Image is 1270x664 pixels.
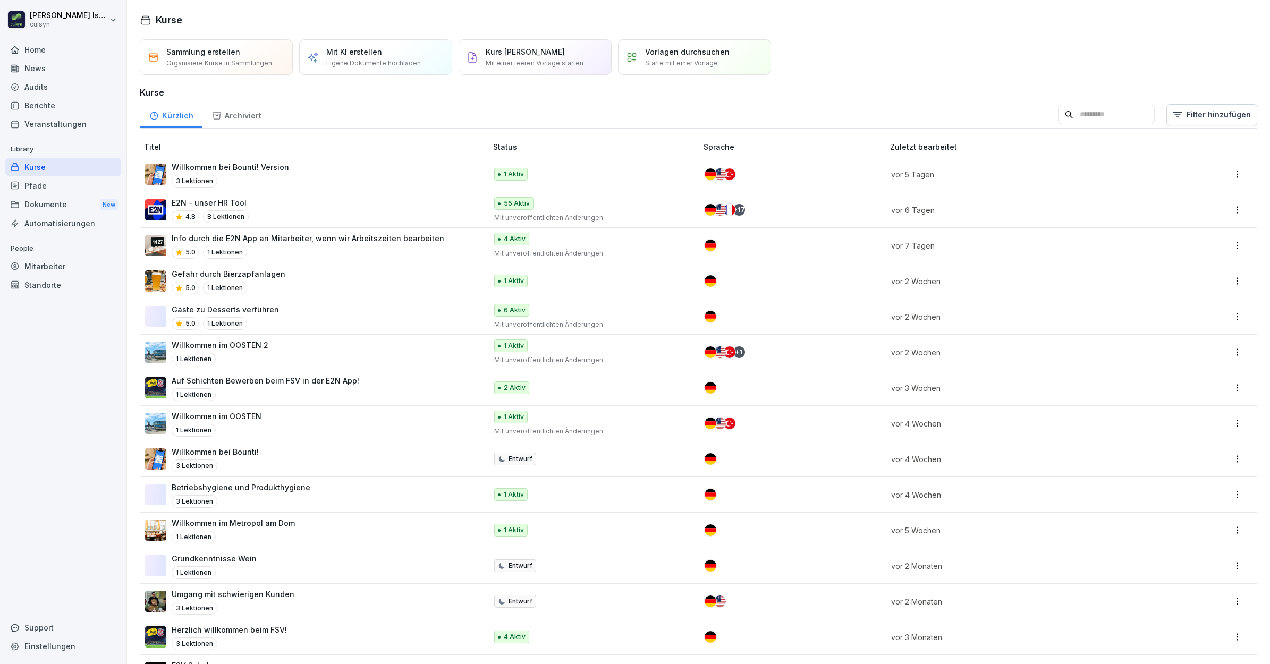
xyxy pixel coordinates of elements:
[145,413,166,434] img: ix1ykoc2zihs2snthutkekki.png
[140,101,202,128] div: Kürzlich
[172,175,217,188] p: 3 Lektionen
[203,246,247,259] p: 1 Lektionen
[172,624,287,635] p: Herzlich willkommen beim FSV!
[185,283,196,293] p: 5.0
[172,566,216,579] p: 1 Lektionen
[145,164,166,185] img: clmcxro13oho52ealz0w3cpa.png
[172,602,217,615] p: 3 Lektionen
[494,213,687,223] p: Mit unveröffentlichten Änderungen
[891,205,1151,216] p: vor 6 Tagen
[705,311,716,322] img: de.svg
[5,276,121,294] a: Standorte
[705,453,716,465] img: de.svg
[5,176,121,195] a: Pfade
[724,346,735,358] img: tr.svg
[891,525,1151,536] p: vor 5 Wochen
[5,115,121,133] div: Veranstaltungen
[891,276,1151,287] p: vor 2 Wochen
[172,304,279,315] p: Gäste zu Desserts verführen
[5,78,121,96] a: Audits
[5,195,121,215] div: Dokumente
[172,553,257,564] p: Grundkenntnisse Wein
[645,58,718,68] p: Starte mit einer Vorlage
[733,204,745,216] div: + 17
[5,96,121,115] a: Berichte
[172,424,216,437] p: 1 Lektionen
[5,257,121,276] div: Mitarbeiter
[645,46,730,57] p: Vorlagen durchsuchen
[172,233,444,244] p: Info durch die E2N App an Mitarbeiter, wenn wir Arbeitszeiten bearbeiten
[172,197,249,208] p: E2N - unser HR Tool
[486,58,583,68] p: Mit einer leeren Vorlage starten
[504,199,530,208] p: 55 Aktiv
[714,418,726,429] img: us.svg
[486,46,565,57] p: Kurs [PERSON_NAME]
[166,58,272,68] p: Organisiere Kurse in Sammlungen
[203,282,247,294] p: 1 Lektionen
[5,637,121,656] a: Einstellungen
[494,249,687,258] p: Mit unveröffentlichten Änderungen
[724,168,735,180] img: tr.svg
[494,355,687,365] p: Mit unveröffentlichten Änderungen
[145,448,166,470] img: clmcxro13oho52ealz0w3cpa.png
[5,214,121,233] a: Automatisierungen
[172,353,216,365] p: 1 Lektionen
[494,427,687,436] p: Mit unveröffentlichten Änderungen
[509,597,532,606] p: Entwurf
[1166,104,1257,125] button: Filter hinzufügen
[145,520,166,541] img: j5tzse9oztc65uavxh9ek5hz.png
[733,346,745,358] div: + 1
[891,418,1151,429] p: vor 4 Wochen
[30,21,107,28] p: cuisyn
[704,141,886,152] p: Sprache
[504,341,524,351] p: 1 Aktiv
[5,618,121,637] div: Support
[705,240,716,251] img: de.svg
[166,46,240,57] p: Sammlung erstellen
[5,141,121,158] p: Library
[705,168,716,180] img: de.svg
[172,388,216,401] p: 1 Lektionen
[145,342,166,363] img: ix1ykoc2zihs2snthutkekki.png
[705,418,716,429] img: de.svg
[724,418,735,429] img: tr.svg
[504,169,524,179] p: 1 Aktiv
[509,454,532,464] p: Entwurf
[891,632,1151,643] p: vor 3 Monaten
[5,40,121,59] a: Home
[145,377,166,398] img: vko4dyk4lnfa1fwbu5ui5jwj.png
[5,59,121,78] a: News
[504,276,524,286] p: 1 Aktiv
[172,268,285,279] p: Gefahr durch Bierzapfanlagen
[705,275,716,287] img: de.svg
[326,58,421,68] p: Eigene Dokumente hochladen
[172,482,310,493] p: Betriebshygiene und Produkthygiene
[30,11,107,20] p: [PERSON_NAME] Issing
[172,637,217,650] p: 3 Lektionen
[714,204,726,216] img: us.svg
[504,412,524,422] p: 1 Aktiv
[5,240,121,257] p: People
[185,212,196,222] p: 4.8
[891,347,1151,358] p: vor 2 Wochen
[5,158,121,176] div: Kurse
[145,270,166,292] img: qzbg82cgt8jq7fqwcdf1ej87.png
[494,320,687,329] p: Mit unveröffentlichten Änderungen
[172,446,259,457] p: Willkommen bei Bounti!
[705,595,716,607] img: de.svg
[172,517,295,529] p: Willkommen im Metropol am Dom
[140,86,1257,99] h3: Kurse
[172,161,289,173] p: Willkommen bei Bounti! Version
[172,339,268,351] p: Willkommen im OOSTEN 2
[504,632,526,642] p: 4 Aktiv
[144,141,489,152] p: Titel
[714,168,726,180] img: us.svg
[156,13,182,27] h1: Kurse
[504,525,524,535] p: 1 Aktiv
[172,459,217,472] p: 3 Lektionen
[202,101,270,128] div: Archiviert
